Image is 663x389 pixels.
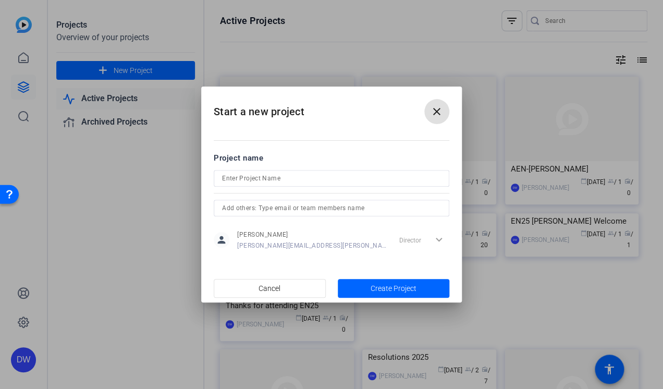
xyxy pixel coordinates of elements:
[431,105,443,118] mat-icon: close
[222,172,441,185] input: Enter Project Name
[259,278,280,298] span: Cancel
[338,279,450,298] button: Create Project
[371,283,416,294] span: Create Project
[214,232,229,248] mat-icon: person
[237,230,387,239] span: [PERSON_NAME]
[214,152,449,164] div: Project name
[214,279,326,298] button: Cancel
[237,241,387,250] span: [PERSON_NAME][EMAIL_ADDRESS][PERSON_NAME][PERSON_NAME][DOMAIN_NAME]
[222,202,441,214] input: Add others: Type email or team members name
[201,87,462,129] h2: Start a new project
